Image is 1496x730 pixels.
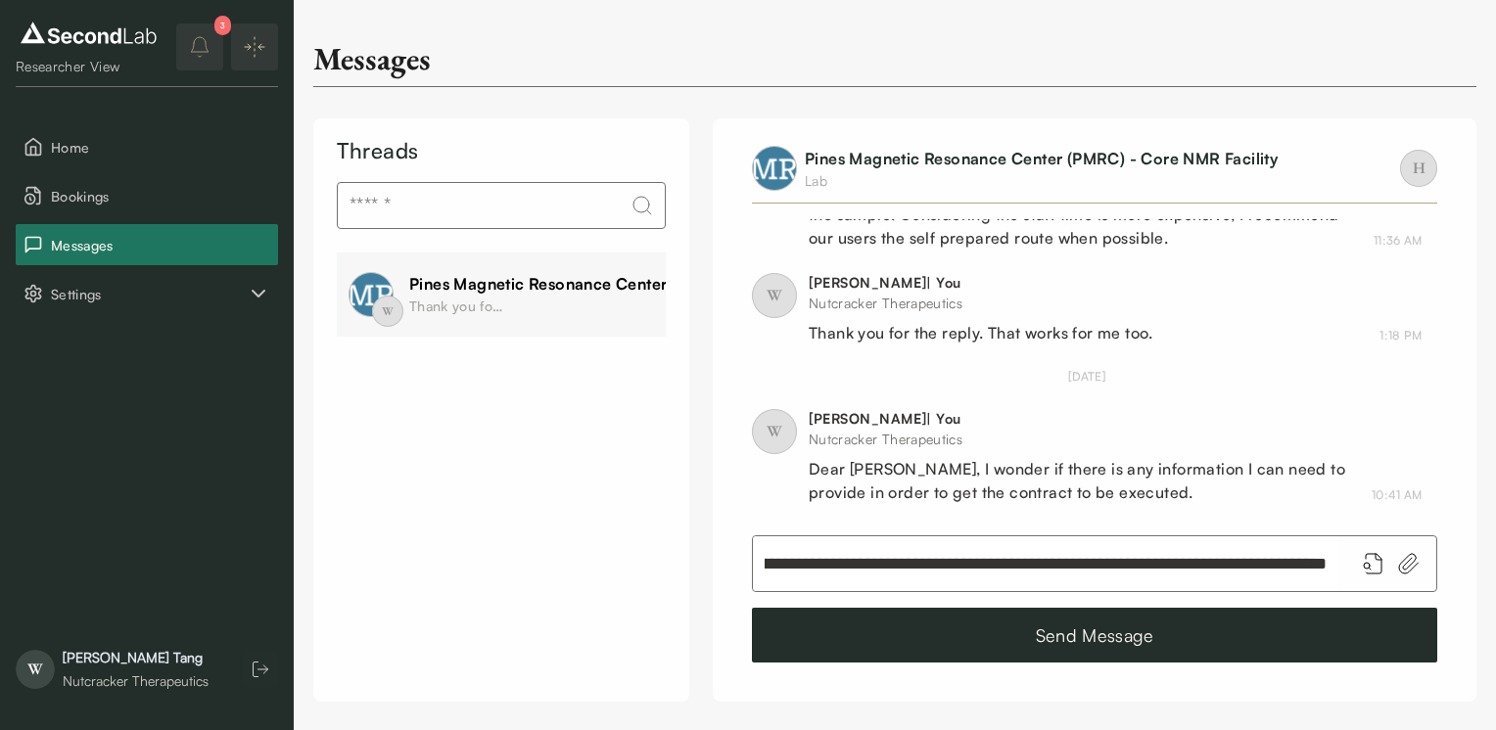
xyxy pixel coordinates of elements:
[752,368,1422,386] div: [DATE]
[231,23,278,70] button: Expand/Collapse sidebar
[1400,150,1437,187] span: H
[16,224,278,265] button: Messages
[243,652,278,687] button: Log out
[805,149,1278,168] a: Pines Magnetic Resonance Center (PMRC) - Core NMR Facility
[809,457,1348,504] div: Dear [PERSON_NAME], I wonder if there is any information I can need to provide in order to get th...
[805,170,1278,191] div: Lab
[16,126,278,167] button: Home
[409,272,882,296] div: Pines Magnetic Resonance Center (PMRC) - Core NMR Facility
[313,39,431,78] div: Messages
[1374,232,1422,250] div: August 7, 2025 11:36 AM
[809,429,1348,449] div: Nutcracker Therapeutics
[809,293,1153,313] div: Nutcracker Therapeutics
[214,16,231,35] div: 3
[16,18,162,49] img: logo
[1362,552,1385,575] button: Add booking
[1372,486,1422,504] div: August 21, 2025 10:41 AM
[1379,327,1422,344] div: August 7, 2025 1:18 PM
[16,650,55,689] span: W
[51,284,247,304] span: Settings
[51,137,270,158] span: Home
[16,273,278,314] div: Settings sub items
[51,235,270,255] span: Messages
[63,648,209,667] div: [PERSON_NAME] Tang
[16,175,278,216] button: Bookings
[752,409,797,454] span: W
[809,321,1153,344] div: Thank you for the reply. That works for me too.
[409,296,507,316] div: Thank you for the reply. That works for me too.
[752,273,797,318] span: W
[63,671,209,691] div: Nutcracker Therapeutics
[51,186,270,206] span: Bookings
[372,296,403,327] span: W
[349,272,394,317] img: profile image
[16,273,278,314] button: Settings
[337,134,666,166] div: Threads
[176,23,223,70] button: notifications
[809,409,1348,429] div: [PERSON_NAME] | You
[809,273,1153,293] div: [PERSON_NAME] | You
[752,608,1437,662] button: Send Message
[16,57,162,76] div: Researcher View
[752,146,797,191] img: profile image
